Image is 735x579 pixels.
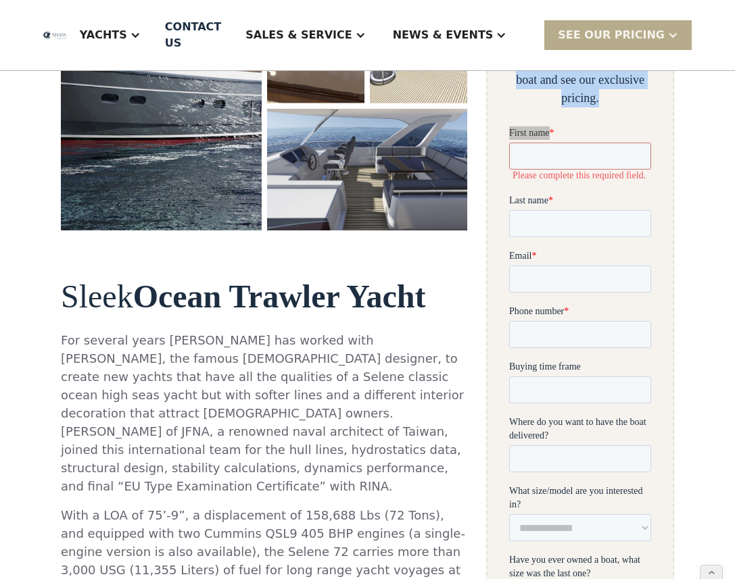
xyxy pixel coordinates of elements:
strong: Ocean Trawler Yacht [133,278,426,314]
div: News & EVENTS [393,27,494,43]
div: Sales & Service [245,27,352,43]
a: open lightbox [267,109,468,230]
div: SEE Our Pricing [558,27,665,43]
div: Yachts [66,8,154,62]
h2: Sleek [61,279,467,315]
div: News & EVENTS [379,8,521,62]
div: Contact US [165,19,221,51]
div: SEE Our Pricing [544,20,692,49]
div: Sales & Service [232,8,379,62]
img: logo [43,32,66,39]
div: Yachts [80,27,127,43]
p: For several years [PERSON_NAME] has worked with [PERSON_NAME], the famous [DEMOGRAPHIC_DATA] desi... [61,331,467,495]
